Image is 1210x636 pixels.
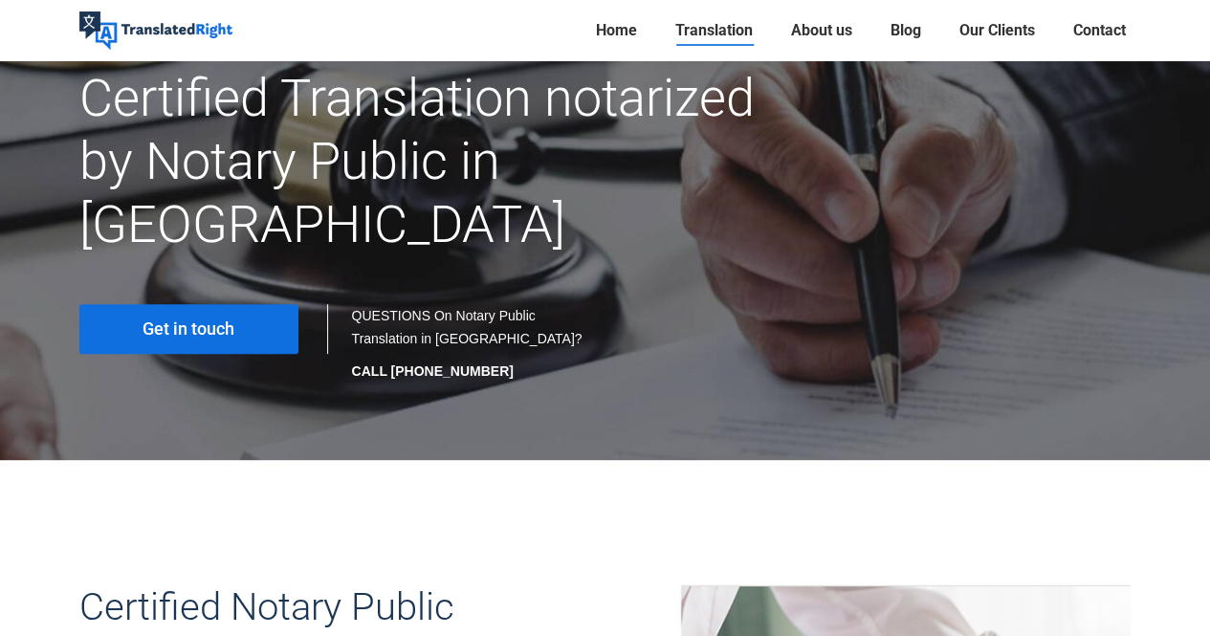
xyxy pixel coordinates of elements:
span: Blog [891,21,921,40]
h1: Certified Translation notarized by Notary Public in [GEOGRAPHIC_DATA] [79,67,771,256]
span: About us [791,21,852,40]
span: Contact [1073,21,1126,40]
span: Home [596,21,637,40]
span: Get in touch [143,319,234,339]
a: Our Clients [954,17,1041,44]
a: Blog [885,17,927,44]
a: Home [590,17,643,44]
span: Our Clients [959,21,1035,40]
a: Get in touch [79,304,298,354]
a: Contact [1067,17,1132,44]
img: Translated Right [79,11,232,50]
span: Translation [675,21,753,40]
a: Translation [670,17,759,44]
a: About us [785,17,858,44]
strong: CALL [PHONE_NUMBER] [352,363,514,379]
div: QUESTIONS On Notary Public Translation in [GEOGRAPHIC_DATA]? [352,304,586,383]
